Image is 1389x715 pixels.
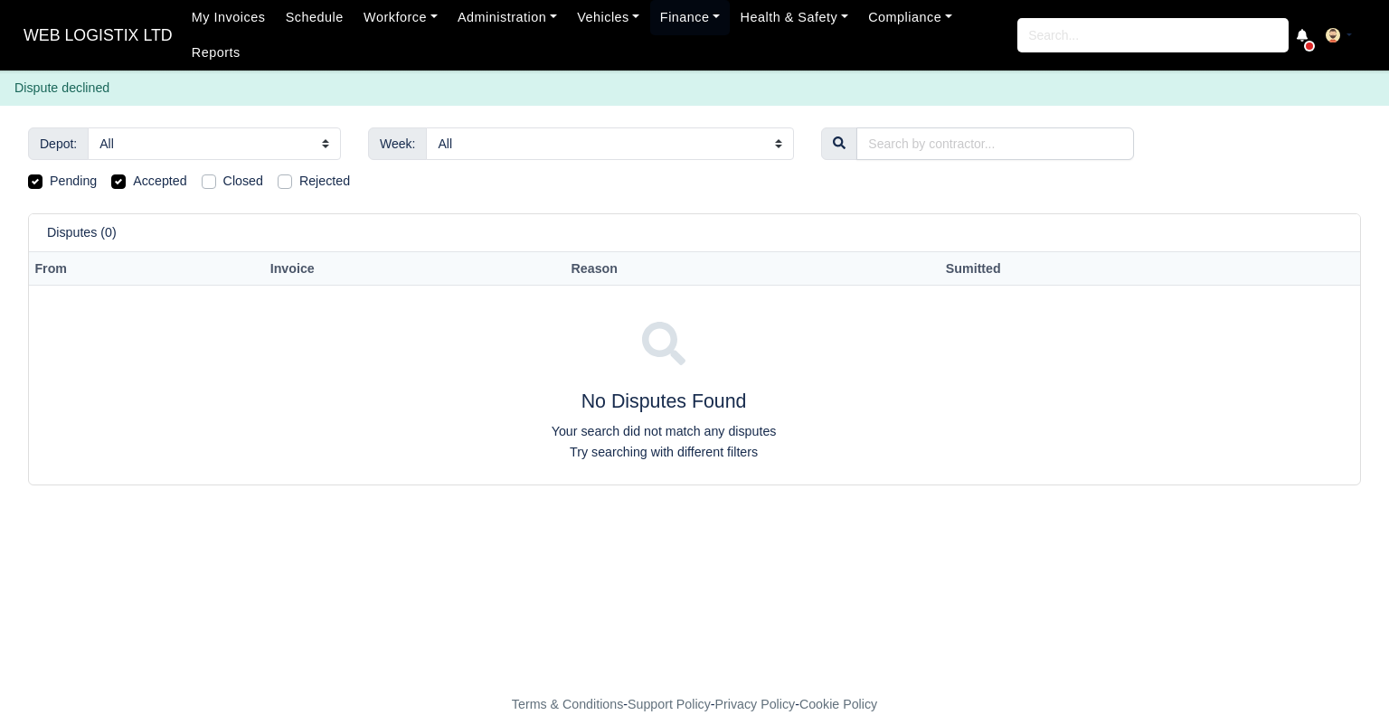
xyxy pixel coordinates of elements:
[856,127,1134,160] input: Search by contractor...
[628,697,711,711] a: Support Policy
[182,35,250,71] a: Reports
[14,17,182,53] span: WEB LOGISTIX LTD
[47,225,117,240] h6: Disputes (0)
[1017,18,1289,52] input: Search...
[940,252,1299,286] th: Sumitted
[179,694,1210,715] div: - - -
[715,697,796,711] a: Privacy Policy
[133,171,186,192] label: Accepted
[223,171,263,192] label: Closed
[512,697,623,711] a: Terms & Conditions
[29,252,264,286] th: From
[36,421,1291,463] p: Your search did not match any disputes Try searching with different filters
[50,171,97,192] label: Pending
[264,252,565,286] th: Invoice
[565,252,878,286] th: Reason
[36,390,1291,414] h4: No Disputes Found
[36,307,1291,463] div: No Disputes Found
[299,171,350,192] label: Rejected
[14,18,182,53] a: WEB LOGISTIX LTD
[368,127,427,160] span: Week:
[28,127,89,160] span: Depot:
[799,697,877,711] a: Cookie Policy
